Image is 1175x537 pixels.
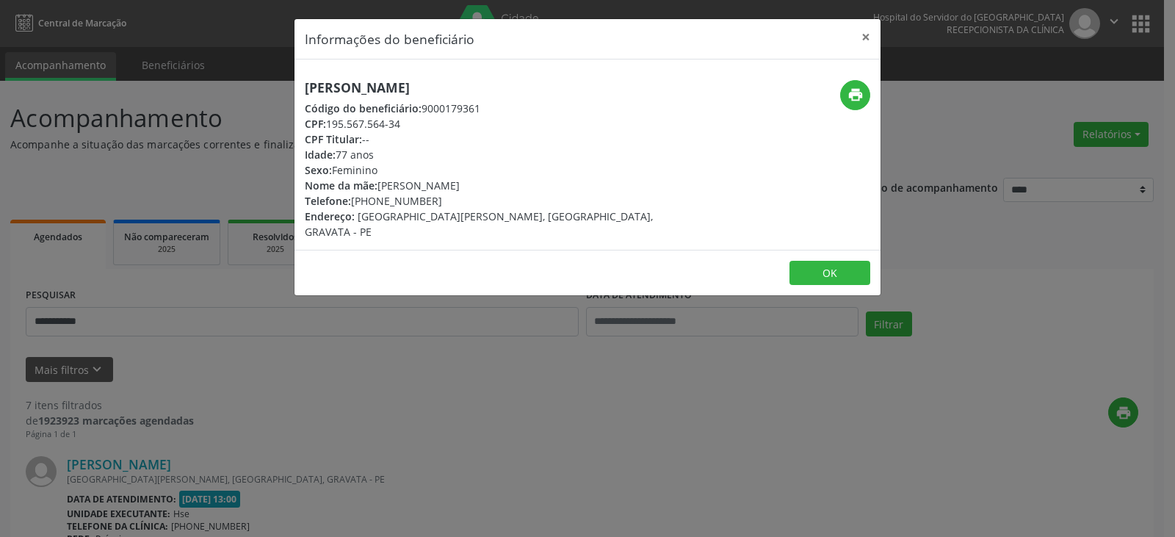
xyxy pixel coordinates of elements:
[305,101,422,115] span: Código do beneficiário:
[305,194,351,208] span: Telefone:
[305,193,675,209] div: [PHONE_NUMBER]
[305,209,653,239] span: [GEOGRAPHIC_DATA][PERSON_NAME], [GEOGRAPHIC_DATA], GRAVATA - PE
[305,162,675,178] div: Feminino
[305,132,362,146] span: CPF Titular:
[789,261,870,286] button: OK
[305,147,675,162] div: 77 anos
[305,209,355,223] span: Endereço:
[305,117,326,131] span: CPF:
[305,148,336,162] span: Idade:
[305,80,675,95] h5: [PERSON_NAME]
[851,19,881,55] button: Close
[305,29,474,48] h5: Informações do beneficiário
[305,178,675,193] div: [PERSON_NAME]
[305,179,377,192] span: Nome da mãe:
[305,131,675,147] div: --
[305,163,332,177] span: Sexo:
[305,116,675,131] div: 195.567.564-34
[305,101,675,116] div: 9000179361
[847,87,864,103] i: print
[840,80,870,110] button: print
